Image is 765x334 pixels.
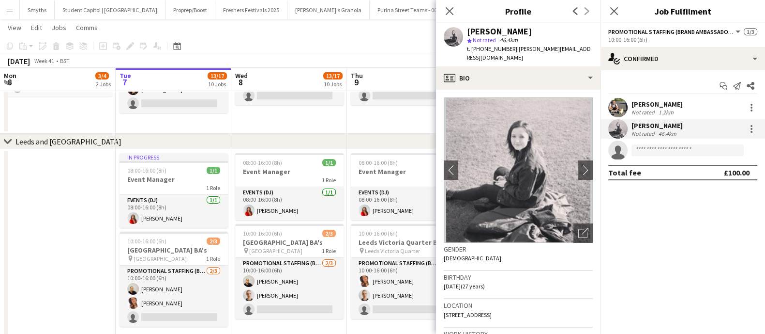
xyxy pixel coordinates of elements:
app-card-role: Events (DJ)1/108:00-16:00 (8h)[PERSON_NAME] [351,187,459,220]
div: 10 Jobs [208,80,226,88]
div: 2 Jobs [96,80,111,88]
h3: [GEOGRAPHIC_DATA] BA's [120,246,228,254]
span: 2/3 [207,238,220,245]
span: [DATE] (27 years) [444,283,485,290]
span: [GEOGRAPHIC_DATA] [134,255,187,262]
span: 08:00-16:00 (8h) [127,167,166,174]
span: Leeds Victoria Quarter [365,247,420,254]
span: [GEOGRAPHIC_DATA] [249,247,302,254]
h3: Event Manager [235,167,344,176]
button: Proprep/Boost [165,0,215,19]
span: 1 Role [322,176,336,184]
div: [PERSON_NAME] [631,100,683,109]
span: t. [PHONE_NUMBER] [467,45,517,52]
span: Wed [235,71,248,80]
button: Freshers Festivals 2025 [215,0,287,19]
app-job-card: 10:00-16:00 (6h)2/3[GEOGRAPHIC_DATA] BA's [GEOGRAPHIC_DATA]1 RolePromotional Staffing (Brand Amba... [120,232,228,327]
app-job-card: 08:00-16:00 (8h)1/1Event Manager1 RoleEvents (DJ)1/108:00-16:00 (8h)[PERSON_NAME] [351,153,459,220]
span: Tue [120,71,131,80]
app-job-card: 10:00-16:00 (6h)2/3[GEOGRAPHIC_DATA] BA's [GEOGRAPHIC_DATA]1 RolePromotional Staffing (Brand Amba... [235,224,344,319]
span: 9 [349,77,363,88]
div: 10:00-16:00 (6h) [608,36,757,43]
span: Mon [4,71,16,80]
h3: Leeds Victoria Quarter BA's [351,238,459,247]
div: 10 Jobs [324,80,342,88]
a: Edit [27,21,46,34]
h3: Event Manager [351,167,459,176]
div: Open photos pop-in [573,223,593,243]
span: 13/17 [323,72,343,80]
button: Student Capitol | [GEOGRAPHIC_DATA] [55,0,165,19]
span: 3/4 [95,72,109,80]
span: 13/17 [208,72,227,80]
span: [STREET_ADDRESS] [444,311,492,318]
div: Bio [436,66,600,90]
h3: [GEOGRAPHIC_DATA] BA's [235,238,344,247]
span: [DEMOGRAPHIC_DATA] [444,254,501,262]
h3: Job Fulfilment [600,5,765,17]
div: [PERSON_NAME] [631,121,683,130]
div: 46.4km [657,130,678,137]
app-card-role: Promotional Staffing (Brand Ambassadors)2/310:00-16:00 (6h)[PERSON_NAME][PERSON_NAME] [120,266,228,327]
app-job-card: In progress08:00-16:00 (8h)1/1Event Manager1 RoleEvents (DJ)1/108:00-16:00 (8h)[PERSON_NAME] [120,153,228,228]
a: Comms [72,21,102,34]
a: View [4,21,25,34]
h3: Event Manager [120,175,228,184]
span: Not rated [473,36,496,44]
span: 2/3 [322,230,336,237]
span: Comms [76,23,98,32]
app-card-role: Promotional Staffing (Brand Ambassadors)2/310:00-16:00 (6h)[PERSON_NAME][PERSON_NAME] [351,258,459,319]
span: 10:00-16:00 (6h) [359,230,398,237]
app-card-role: Events (DJ)1/108:00-16:00 (8h)[PERSON_NAME] [120,195,228,228]
span: 1/1 [322,159,336,166]
h3: Birthday [444,273,593,282]
div: [DATE] [8,56,30,66]
span: 10:00-16:00 (6h) [243,230,282,237]
button: Purina Street Teams - 00008 [370,0,454,19]
span: 1 Role [206,255,220,262]
span: 46.4km [498,36,520,44]
button: Promotional Staffing (Brand Ambassadors) [608,28,742,35]
span: 10:00-16:00 (6h) [127,238,166,245]
span: 08:00-16:00 (8h) [359,159,398,166]
button: [PERSON_NAME]'s Granola [287,0,370,19]
div: BST [60,57,70,64]
span: Promotional Staffing (Brand Ambassadors) [608,28,734,35]
div: Total fee [608,168,641,177]
app-card-role: Events (DJ)1/108:00-16:00 (8h)[PERSON_NAME] [235,187,344,220]
div: £100.00 [724,168,750,177]
span: 7 [118,77,131,88]
app-card-role: Promotional Staffing (Brand Ambassadors)2/310:00-16:00 (6h)[PERSON_NAME][PERSON_NAME] [235,258,344,319]
button: Smyths [20,0,55,19]
h3: Location [444,301,593,310]
span: Jobs [52,23,66,32]
div: In progress [120,153,228,161]
div: Leeds and [GEOGRAPHIC_DATA] [15,137,121,146]
span: | [PERSON_NAME][EMAIL_ADDRESS][DOMAIN_NAME] [467,45,591,61]
h3: Gender [444,245,593,254]
span: 1/1 [207,167,220,174]
span: 8 [234,77,248,88]
span: Thu [351,71,363,80]
app-job-card: 10:00-16:00 (6h)2/3Leeds Victoria Quarter BA's Leeds Victoria Quarter1 RolePromotional Staffing (... [351,224,459,319]
div: [PERSON_NAME] [467,27,532,36]
div: 1.2km [657,109,675,116]
div: Confirmed [600,47,765,70]
span: 08:00-16:00 (8h) [243,159,282,166]
h3: Profile [436,5,600,17]
div: Not rated [631,109,657,116]
div: Not rated [631,130,657,137]
app-job-card: 08:00-16:00 (8h)1/1Event Manager1 RoleEvents (DJ)1/108:00-16:00 (8h)[PERSON_NAME] [235,153,344,220]
span: 6 [2,77,16,88]
span: Week 41 [32,57,56,64]
span: Edit [31,23,42,32]
span: 1 Role [206,184,220,191]
img: Crew avatar or photo [444,97,593,243]
span: View [8,23,21,32]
